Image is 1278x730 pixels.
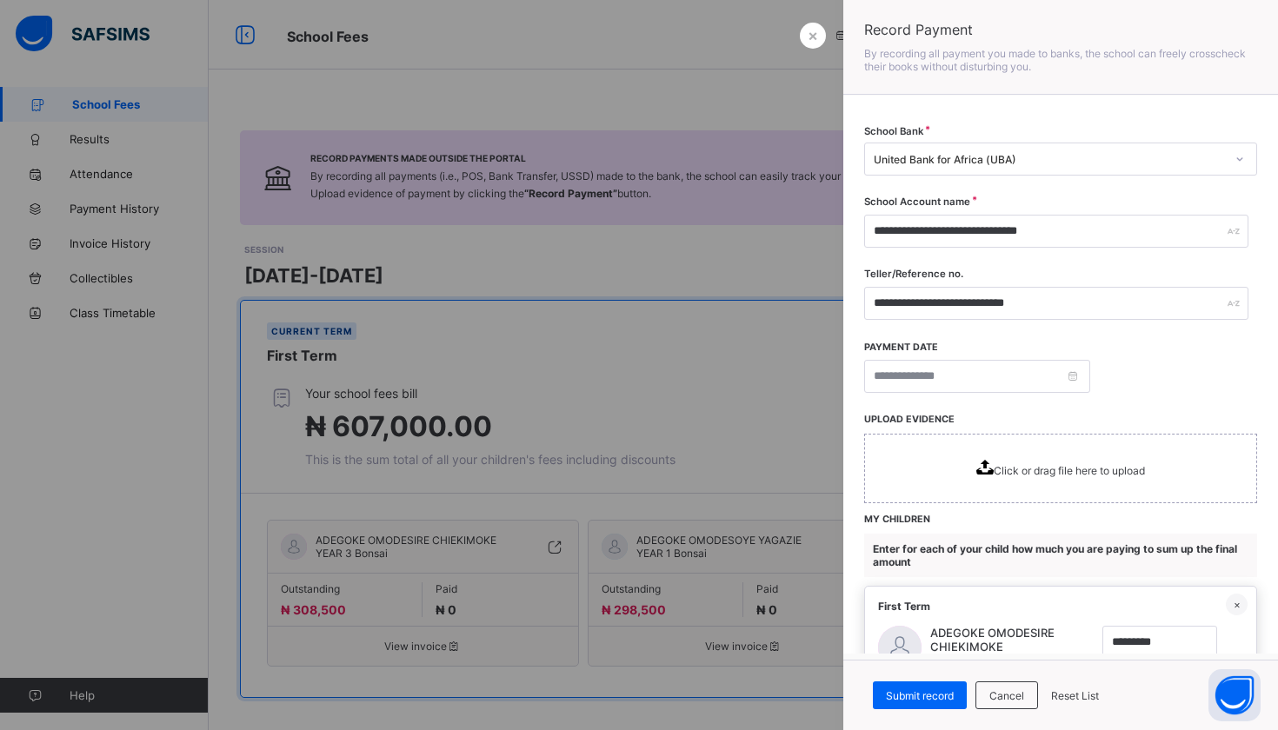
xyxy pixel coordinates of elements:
[864,47,1246,73] span: By recording all payment you made to banks, the school can freely crosscheck their books without ...
[864,342,938,353] label: Payment date
[1051,689,1099,702] span: Reset List
[808,26,818,44] span: ×
[864,514,930,525] span: MY CHILDREN
[994,464,1145,477] span: Click or drag file here to upload
[874,153,1225,166] div: United Bank for Africa (UBA)
[864,434,1257,503] span: Click or drag file here to upload
[864,196,970,208] label: School Account name
[1226,594,1248,615] div: ×
[886,689,954,702] span: Submit record
[930,626,1094,654] span: ADEGOKE OMODESIRE CHIEKIMOKE
[989,689,1024,702] span: Cancel
[1208,669,1261,721] button: Open asap
[864,268,963,280] label: Teller/Reference no.
[878,600,930,613] span: First Term
[864,414,955,425] span: UPLOAD EVIDENCE
[864,21,1257,38] span: Record Payment
[864,125,923,137] span: School Bank
[873,542,1237,568] span: Enter for each of your child how much you are paying to sum up the final amount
